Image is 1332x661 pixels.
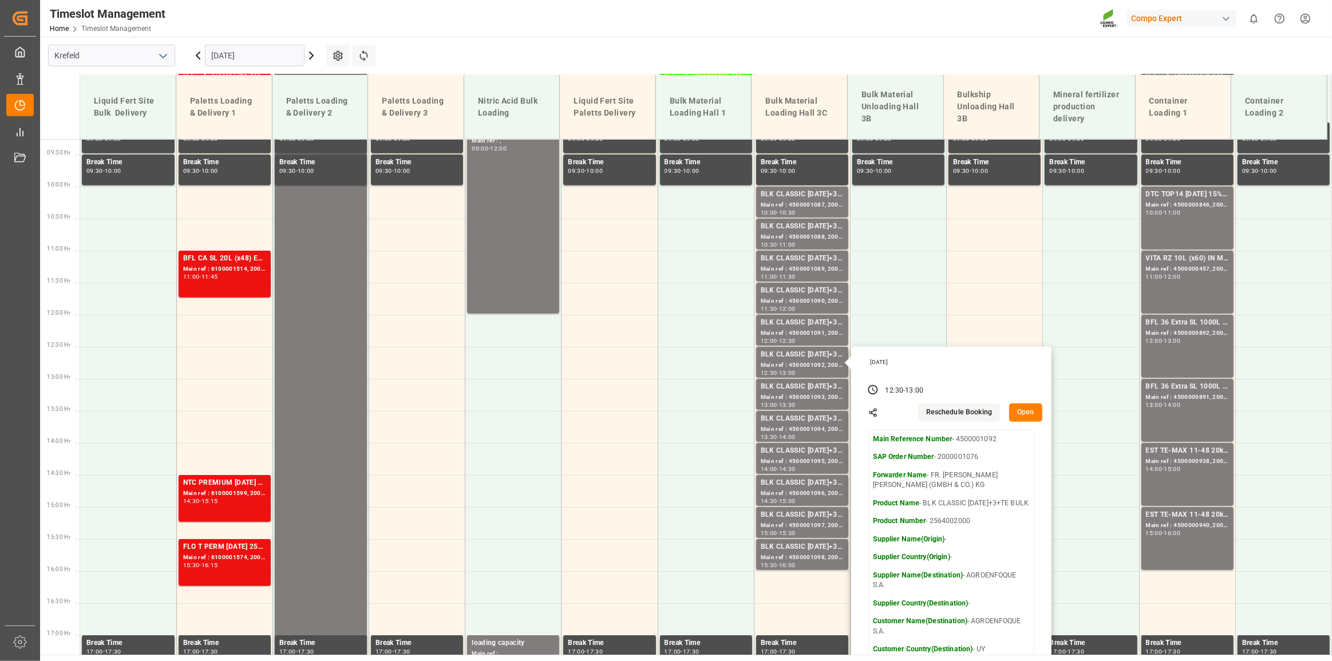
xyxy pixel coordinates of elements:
p: - FR. [PERSON_NAME] [PERSON_NAME] (GMBH & CO.) KG [873,470,1030,490]
div: - [199,498,201,504]
div: 15:00 [779,498,796,504]
div: 09:30 [1242,168,1259,173]
div: Main ref : 6100001574, 2000001283 2000000751;2000001283 2000001283;2000000631 [183,553,266,563]
div: 17:00 [183,649,200,654]
div: 10:30 [779,210,796,215]
div: 13:00 [905,386,923,396]
div: 11:00 [183,274,200,279]
div: - [970,168,971,173]
div: - [777,168,779,173]
div: - [1066,649,1068,654]
div: 14:30 [761,498,777,504]
strong: Supplier Name(Destination) [873,571,963,579]
div: Main ref : , [472,136,555,146]
div: Bulkship Unloading Hall 3B [953,84,1030,129]
div: 11:00 [779,242,796,247]
div: - [777,274,779,279]
div: 09:30 [183,168,200,173]
div: EST TE-MAX 11-48 20kg (x56) WW [1146,509,1229,521]
div: - [777,649,779,654]
div: - [777,210,779,215]
div: 10:00 [683,168,699,173]
div: 14:00 [1146,466,1163,472]
button: open menu [154,47,171,65]
div: Main ref : 4500001092, 2000001076 [761,361,844,370]
div: 10:00 [1260,168,1277,173]
div: 13:30 [761,434,777,440]
div: 14:00 [1164,402,1181,407]
div: 10:00 [1068,168,1084,173]
div: Break Time [857,157,940,168]
div: - [777,402,779,407]
span: 14:30 Hr [47,470,70,476]
div: BLK CLASSIC [DATE]+3+TE BULK [761,189,844,200]
div: 12:00 [490,146,507,151]
div: - [199,274,201,279]
div: BFL 36 Extra SL 1000L IBC [1146,317,1229,328]
div: 14:00 [779,434,796,440]
div: 17:00 [1146,649,1163,654]
div: Break Time [86,638,170,649]
div: - [103,649,105,654]
button: Compo Expert [1127,7,1241,29]
div: Break Time [183,157,266,168]
div: 17:30 [394,649,410,654]
div: - [1162,466,1164,472]
span: 12:00 Hr [47,310,70,316]
div: 17:30 [1260,649,1277,654]
div: 09:30 [665,168,681,173]
div: 10:00 [875,168,892,173]
div: 12:30 [779,338,796,343]
div: 10:00 [587,168,603,173]
div: - [584,649,586,654]
div: - [488,146,490,151]
div: - [296,649,298,654]
div: 12:00 [1146,338,1163,343]
div: 15:30 [761,563,777,568]
strong: Product Number [873,517,926,525]
div: Break Time [1242,638,1325,649]
div: 17:30 [105,649,121,654]
strong: Supplier Name(Origin) [873,535,945,543]
span: 16:00 Hr [47,566,70,572]
div: Liquid Fert Site Paletts Delivery [569,90,646,124]
div: 15:00 [1146,531,1163,536]
div: Compo Expert [1127,10,1236,27]
div: 17:30 [779,649,796,654]
div: - [1162,210,1164,215]
div: - [1162,649,1164,654]
div: 15:15 [201,498,218,504]
div: 10:00 [971,168,988,173]
div: 17:00 [376,649,392,654]
strong: Supplier Country(Destination) [873,599,969,607]
button: Open [1009,403,1042,422]
span: 11:00 Hr [47,246,70,252]
div: Main ref : 4500001094, 2000001076 [761,425,844,434]
div: - [199,563,201,568]
div: 10:00 [394,168,410,173]
div: Break Time [665,638,748,649]
div: Break Time [376,638,459,649]
div: Main ref : 4500001095, 2000001076 [761,457,844,466]
div: Main ref : 4500000891, 2000000114 [1146,393,1229,402]
div: Main ref : 6100001514, 2000001183;2000000633; 2000000633; [183,264,266,274]
div: Main ref : 4500001097, 2000001076 [761,521,844,531]
div: 09:30 [857,168,873,173]
div: 15:30 [183,563,200,568]
div: Break Time [1146,638,1229,649]
div: - [1259,649,1260,654]
div: 10:00 [1164,168,1181,173]
div: 17:00 [665,649,681,654]
div: FLO T PERM [DATE] 25kg (x40) INTFLO T PERM [DATE] 25kg (x40) INT;KGA 0-0-28 25kg (x40) INTKGA 0-0... [183,541,266,553]
strong: Main Reference Number [873,435,952,443]
input: Type to search/select [48,45,175,66]
p: - UY [873,644,1030,655]
div: 17:00 [761,649,777,654]
div: 11:30 [761,306,777,311]
div: Break Time [761,157,844,168]
div: BLK CLASSIC [DATE]+3+TE BULK [761,221,844,232]
span: 17:00 Hr [47,630,70,636]
div: EST TE-MAX 11-48 20kg (x56) WW [1146,445,1229,457]
div: 10:00 [1146,210,1163,215]
div: - [777,466,779,472]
